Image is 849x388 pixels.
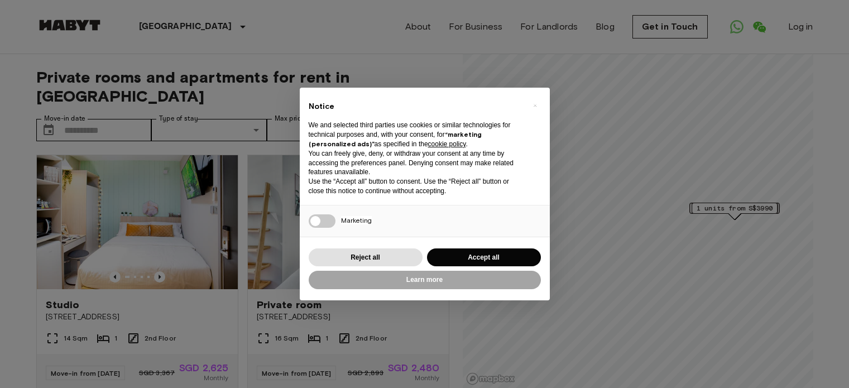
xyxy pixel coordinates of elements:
[309,248,423,267] button: Reject all
[533,99,537,112] span: ×
[428,140,466,148] a: cookie policy
[427,248,541,267] button: Accept all
[341,216,372,224] span: Marketing
[309,121,523,149] p: We and selected third parties use cookies or similar technologies for technical purposes and, wit...
[309,101,523,112] h2: Notice
[309,149,523,177] p: You can freely give, deny, or withdraw your consent at any time by accessing the preferences pane...
[309,271,541,289] button: Learn more
[526,97,544,114] button: Close this notice
[309,177,523,196] p: Use the “Accept all” button to consent. Use the “Reject all” button or close this notice to conti...
[309,130,482,148] strong: “marketing (personalized ads)”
